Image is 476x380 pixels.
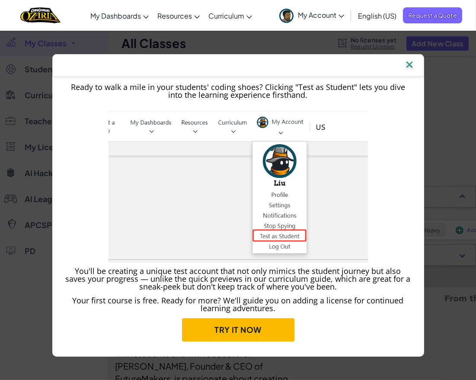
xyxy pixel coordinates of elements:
[65,267,411,290] p: You'll be creating a unique test account that not only mimics the student journey but also saves ...
[354,4,401,27] a: English (US)
[279,9,294,23] img: avatar
[20,6,61,24] img: Home
[204,4,256,27] a: Curriculum
[404,59,415,72] img: IconClose.svg
[208,11,244,20] span: Curriculum
[86,4,153,27] a: My Dashboards
[153,4,204,27] a: Resources
[157,11,192,20] span: Resources
[109,109,368,262] img: test as student
[65,83,411,99] p: Ready to walk a mile in your students' coding shoes? Clicking "Test as Student" lets you dive int...
[275,2,348,29] a: My Account
[20,6,61,24] a: Ozaria by CodeCombat logo
[403,7,462,23] a: Request a Quote
[182,318,294,341] a: Try it now
[358,11,396,20] span: English (US)
[90,11,141,20] span: My Dashboards
[298,10,344,19] span: My Account
[65,296,411,312] p: Your first course is free. Ready for more? We'll guide you on adding a license for continued lear...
